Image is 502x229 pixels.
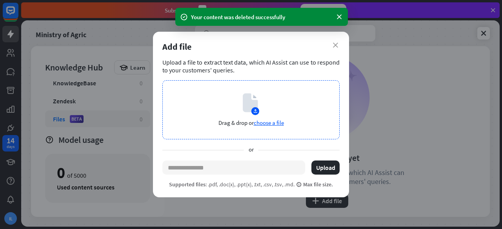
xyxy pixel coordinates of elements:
[169,181,206,188] span: Supported files
[218,119,284,126] p: Drag & drop or
[311,160,340,175] button: Upload
[162,41,340,52] div: Add file
[333,43,338,48] i: close
[6,3,30,27] button: Open LiveChat chat widget
[254,119,284,126] span: choose a file
[191,13,332,21] div: Your content was deleted successfully
[244,146,258,154] span: or
[169,181,333,188] p: : .pdf, .doc(x), .ppt(x), .txt, .csv, .tsv, .md.
[162,58,340,74] div: Upload a file to extract text data, which AI Assist can use to respond to your customers' queries.
[296,181,333,188] span: Max file size.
